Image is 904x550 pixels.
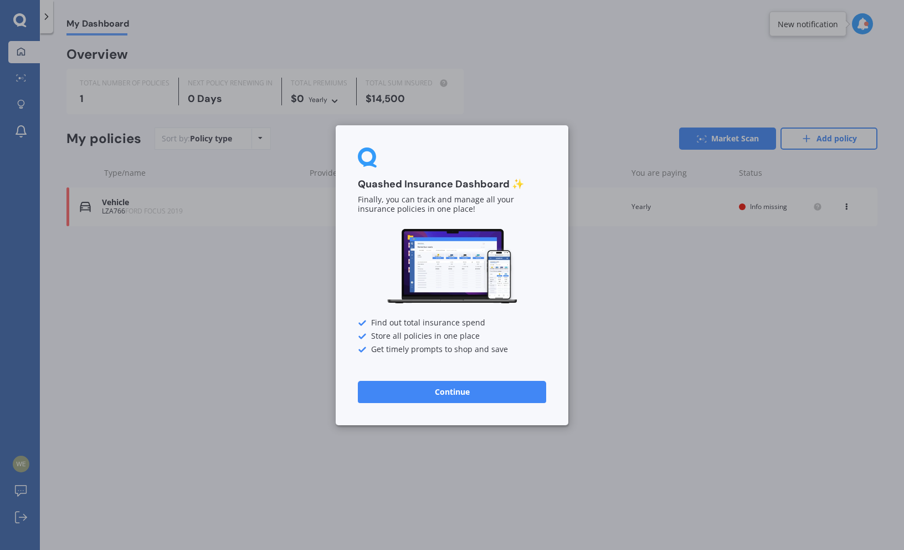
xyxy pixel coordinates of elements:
[386,227,518,305] img: Dashboard
[358,332,546,340] div: Store all policies in one place
[358,178,546,191] h3: Quashed Insurance Dashboard ✨
[358,345,546,354] div: Get timely prompts to shop and save
[358,195,546,214] p: Finally, you can track and manage all your insurance policies in one place!
[358,318,546,327] div: Find out total insurance spend
[358,380,546,403] button: Continue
